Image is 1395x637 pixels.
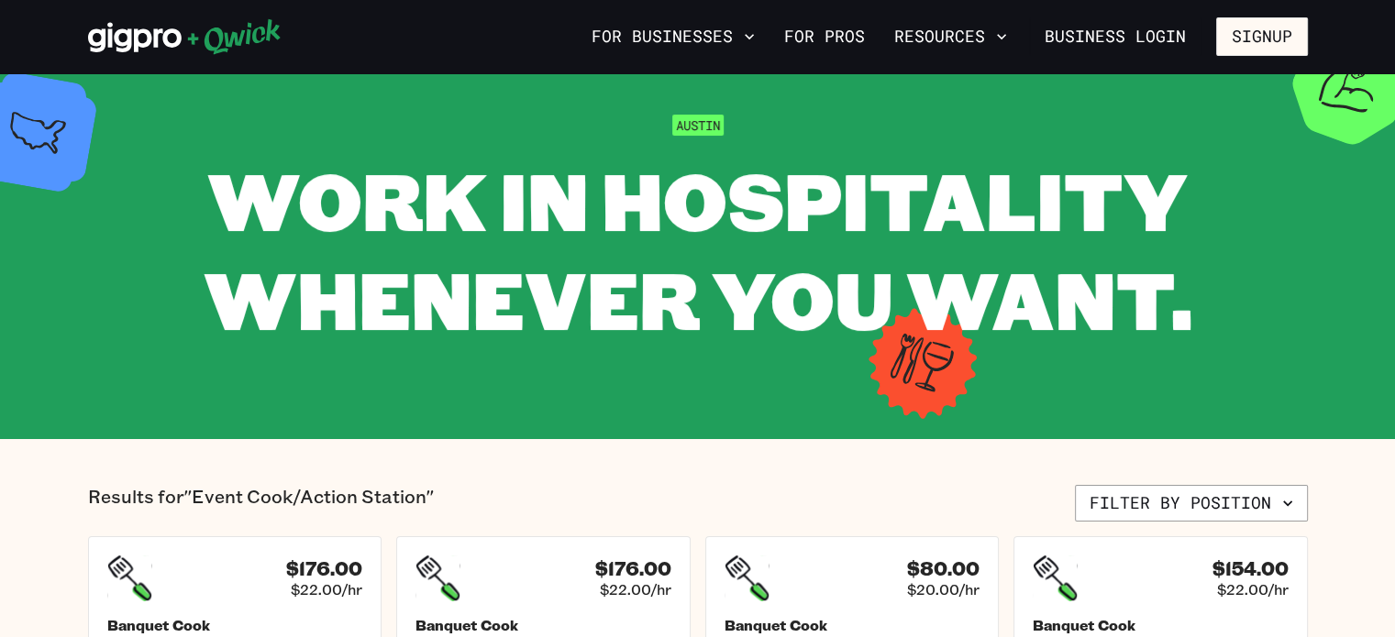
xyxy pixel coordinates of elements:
[286,557,362,580] h4: $176.00
[291,580,362,599] span: $22.00/hr
[584,21,762,52] button: For Businesses
[725,616,980,634] h5: Banquet Cook
[595,557,671,580] h4: $176.00
[1029,17,1201,56] a: Business Login
[204,147,1192,351] span: WORK IN HOSPITALITY WHENEVER YOU WANT.
[415,616,671,634] h5: Banquet Cook
[1216,17,1308,56] button: Signup
[1212,557,1289,580] h4: $154.00
[672,115,724,136] span: Austin
[907,580,980,599] span: $20.00/hr
[1075,485,1308,522] button: Filter by position
[600,580,671,599] span: $22.00/hr
[107,616,363,634] h5: Banquet Cook
[88,485,434,522] p: Results for "Event Cook/Action Station"
[1033,616,1289,634] h5: Banquet Cook
[887,21,1014,52] button: Resources
[777,21,872,52] a: For Pros
[1217,580,1289,599] span: $22.00/hr
[907,557,980,580] h4: $80.00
